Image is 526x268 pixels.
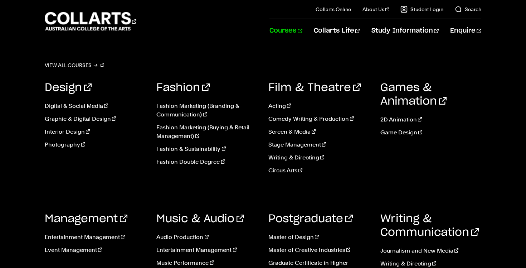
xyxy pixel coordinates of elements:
[268,246,370,254] a: Master of Creative Industries
[380,115,482,124] a: 2D Animation
[455,6,481,13] a: Search
[362,6,389,13] a: About Us
[314,19,360,43] a: Collarts Life
[156,158,258,166] a: Fashion Double Degree
[45,140,146,149] a: Photography
[45,82,92,93] a: Design
[269,19,302,43] a: Courses
[380,259,482,268] a: Writing & Directing
[268,128,370,136] a: Screen & Media
[380,214,479,238] a: Writing & Communication
[156,259,258,267] a: Music Performance
[45,128,146,136] a: Interior Design
[380,128,482,137] a: Game Design
[268,102,370,110] a: Acting
[380,82,447,107] a: Games & Animation
[268,153,370,162] a: Writing & Directing
[45,102,146,110] a: Digital & Social Media
[450,19,481,43] a: Enquire
[45,11,136,32] div: Go to homepage
[156,123,258,140] a: Fashion Marketing (Buying & Retail Management)
[156,145,258,153] a: Fashion & Sustainability
[45,115,146,123] a: Graphic & Digital Design
[156,233,258,241] a: Audio Production
[268,82,361,93] a: Film & Theatre
[400,6,443,13] a: Student Login
[156,102,258,119] a: Fashion Marketing (Branding & Communication)
[268,214,353,224] a: Postgraduate
[45,233,146,241] a: Entertainment Management
[45,246,146,254] a: Event Management
[268,166,370,175] a: Circus Arts
[268,115,370,123] a: Comedy Writing & Production
[316,6,351,13] a: Collarts Online
[156,82,210,93] a: Fashion
[156,214,244,224] a: Music & Audio
[45,214,127,224] a: Management
[268,233,370,241] a: Master of Design
[371,19,439,43] a: Study Information
[380,247,482,255] a: Journalism and New Media
[45,60,104,70] a: View all courses
[156,246,258,254] a: Entertainment Management
[268,140,370,149] a: Stage Management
